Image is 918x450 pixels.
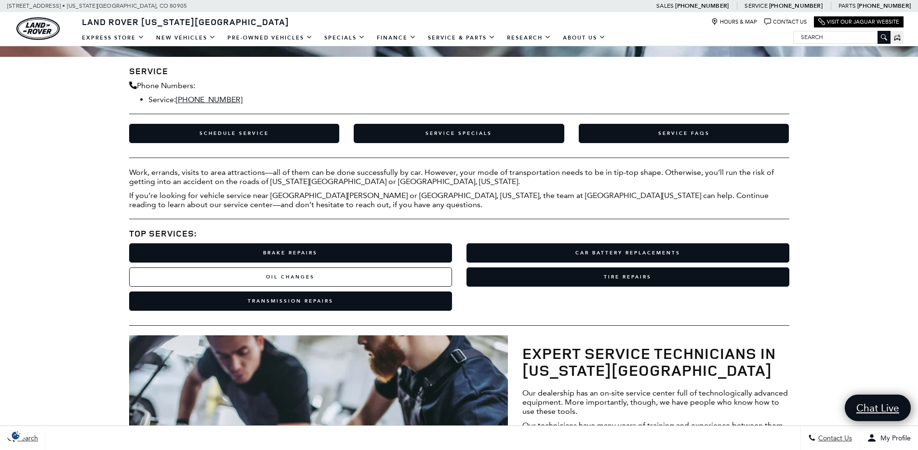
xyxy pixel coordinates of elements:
a: Schedule Service [129,124,340,143]
a: Chat Live [845,395,911,421]
a: New Vehicles [150,29,222,46]
span: Phone Numbers: [137,81,195,90]
a: Pre-Owned Vehicles [222,29,319,46]
a: land-rover [16,17,60,40]
a: Service & Parts [422,29,501,46]
a: [PHONE_NUMBER] [769,2,823,10]
span: Service: [148,95,176,104]
a: [PHONE_NUMBER] [176,95,242,104]
a: Tire Repairs [466,267,789,287]
a: Finance [371,29,422,46]
span: Sales [656,2,674,9]
nav: Main Navigation [76,29,612,46]
section: Click to Open Cookie Consent Modal [5,430,27,440]
span: Contact Us [816,434,852,442]
img: Land Rover [16,17,60,40]
span: Service [745,2,767,9]
a: Oil Changes [129,267,452,287]
a: Visit Our Jaguar Website [818,18,899,26]
a: Specials [319,29,371,46]
a: EXPRESS STORE [76,29,150,46]
a: Hours & Map [711,18,757,26]
p: Our technicians have many years of training and experience between them. Since they know so much ... [522,421,789,448]
h3: Service [129,66,789,76]
button: Open user profile menu [860,426,918,450]
input: Search [794,31,890,43]
p: If you’re looking for vehicle service near [GEOGRAPHIC_DATA][PERSON_NAME] or [GEOGRAPHIC_DATA], [... [129,191,789,209]
span: My Profile [877,434,911,442]
a: Transmission Repairs [129,291,452,311]
a: Service Specials [354,124,564,143]
p: Our dealership has an on-site service center full of technologically advanced equipment. More imp... [522,388,789,416]
a: Brake Repairs [129,243,452,263]
span: Parts [838,2,856,9]
span: Chat Live [851,401,904,414]
a: [PHONE_NUMBER] [857,2,911,10]
a: Contact Us [764,18,807,26]
span: Land Rover [US_STATE][GEOGRAPHIC_DATA] [82,16,289,27]
a: Research [501,29,557,46]
a: Land Rover [US_STATE][GEOGRAPHIC_DATA] [76,16,295,27]
a: [STREET_ADDRESS] • [US_STATE][GEOGRAPHIC_DATA], CO 80905 [7,2,187,9]
a: [PHONE_NUMBER] [675,2,729,10]
img: Opt-Out Icon [5,430,27,440]
strong: Expert Service Technicians in [US_STATE][GEOGRAPHIC_DATA] [522,343,776,381]
a: Service FAQs [579,124,789,143]
a: Car Battery Replacements [466,243,789,263]
a: About Us [557,29,612,46]
h3: Top Services: [129,229,789,238]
